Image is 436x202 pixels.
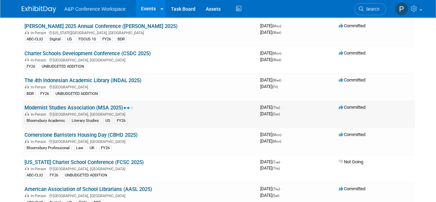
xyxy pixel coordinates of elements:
span: [DATE] [260,192,279,198]
a: Search [354,3,386,15]
span: Committed [339,50,365,55]
span: [DATE] [260,111,280,116]
span: [DATE] [260,159,282,164]
span: - [282,132,283,137]
span: In-Person [31,30,48,35]
span: [DATE] [260,104,282,109]
div: UNBUDGETED ADDITION [40,63,86,69]
div: UK [88,145,97,151]
span: - [282,23,283,28]
img: In-Person Event [25,30,29,34]
a: American Association of School Librarians (AASL 2025) [24,186,152,192]
div: FY26 [24,63,37,69]
span: [DATE] [260,84,278,89]
div: Law [74,145,85,151]
div: FOCUS 10 [77,36,98,42]
img: In-Person Event [25,85,29,88]
span: [DATE] [260,138,281,143]
span: - [281,186,282,191]
span: (Thu) [272,105,280,109]
span: (Mon) [272,139,281,143]
span: In-Person [31,85,48,89]
div: [GEOGRAPHIC_DATA], [GEOGRAPHIC_DATA] [24,192,255,198]
div: BDR [24,90,36,97]
span: In-Person [31,139,48,144]
a: The 4th Indonesian Academic Library (INDAL 2025) [24,77,141,83]
span: A&P Conference Workspace [64,6,126,12]
span: (Tue) [272,160,280,164]
span: [DATE] [260,57,281,62]
span: - [281,159,282,164]
div: FY26 [115,117,128,124]
div: [GEOGRAPHIC_DATA], [GEOGRAPHIC_DATA] [24,138,255,144]
span: (Mon) [272,24,281,28]
div: US [65,36,74,42]
span: - [282,77,283,82]
div: [US_STATE][GEOGRAPHIC_DATA], [GEOGRAPHIC_DATA] [24,29,255,35]
span: [DATE] [260,186,282,191]
div: BDR [115,36,127,42]
span: [DATE] [260,77,283,82]
div: ABC-CLIO [24,172,45,178]
span: In-Person [31,166,48,171]
span: In-Person [31,112,48,116]
div: FY26 [99,145,112,151]
a: Modernist Studies Association (MSA 2025) [24,104,133,110]
span: Committed [339,104,365,109]
span: (Mon) [272,51,281,55]
img: In-Person Event [25,139,29,143]
span: (Fri) [272,85,278,88]
span: - [281,104,282,109]
span: (Wed) [272,78,281,82]
span: In-Person [31,193,48,198]
span: Search [364,7,379,12]
img: In-Person Event [25,166,29,170]
div: FY26 [48,172,60,178]
div: [GEOGRAPHIC_DATA], [GEOGRAPHIC_DATA] [24,57,255,62]
span: [DATE] [260,50,283,55]
a: Cornerstone Barristers Housing Day (CBHD 2025) [24,132,138,138]
span: (Wed) [272,58,281,61]
span: (Sun) [272,112,280,116]
span: Committed [339,77,365,82]
div: [GEOGRAPHIC_DATA] [24,84,255,89]
div: [GEOGRAPHIC_DATA], [GEOGRAPHIC_DATA] [24,165,255,171]
a: [PERSON_NAME] 2025 Annual Conference ([PERSON_NAME] 2025) [24,23,178,29]
span: [DATE] [260,165,280,170]
img: In-Person Event [25,58,29,61]
a: [US_STATE] Charter School Conference (FCSC 2025) [24,159,144,165]
span: (Wed) [272,30,281,34]
span: [DATE] [260,29,281,35]
div: FY26 [38,90,51,97]
span: In-Person [31,58,48,62]
div: Digital [48,36,63,42]
span: [DATE] [260,132,283,137]
span: (Thu) [272,166,280,170]
span: (Thu) [272,187,280,191]
span: Committed [339,186,365,191]
div: [GEOGRAPHIC_DATA], [GEOGRAPHIC_DATA] [24,111,255,116]
div: UNBUDGETED ADDITION [53,90,100,97]
div: Bloomsbury Academic [24,117,67,124]
span: Committed [339,132,365,137]
span: - [282,50,283,55]
img: Paige Papandrea [395,2,408,16]
a: Charter Schools Development Conference (CSDC 2025) [24,50,151,56]
img: In-Person Event [25,112,29,115]
span: (Sat) [272,193,279,197]
div: US [103,117,112,124]
span: (Mon) [272,133,281,136]
span: Not Going [339,159,363,164]
span: Committed [339,23,365,28]
span: [DATE] [260,23,283,28]
div: FY26 [100,36,113,42]
div: Literary Studies [70,117,101,124]
div: UNBUDGETED ADDITION [63,172,109,178]
img: In-Person Event [25,193,29,197]
div: Bloomsbury Professional [24,145,72,151]
img: ExhibitDay [22,6,56,13]
div: ABC-CLIO [24,36,45,42]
